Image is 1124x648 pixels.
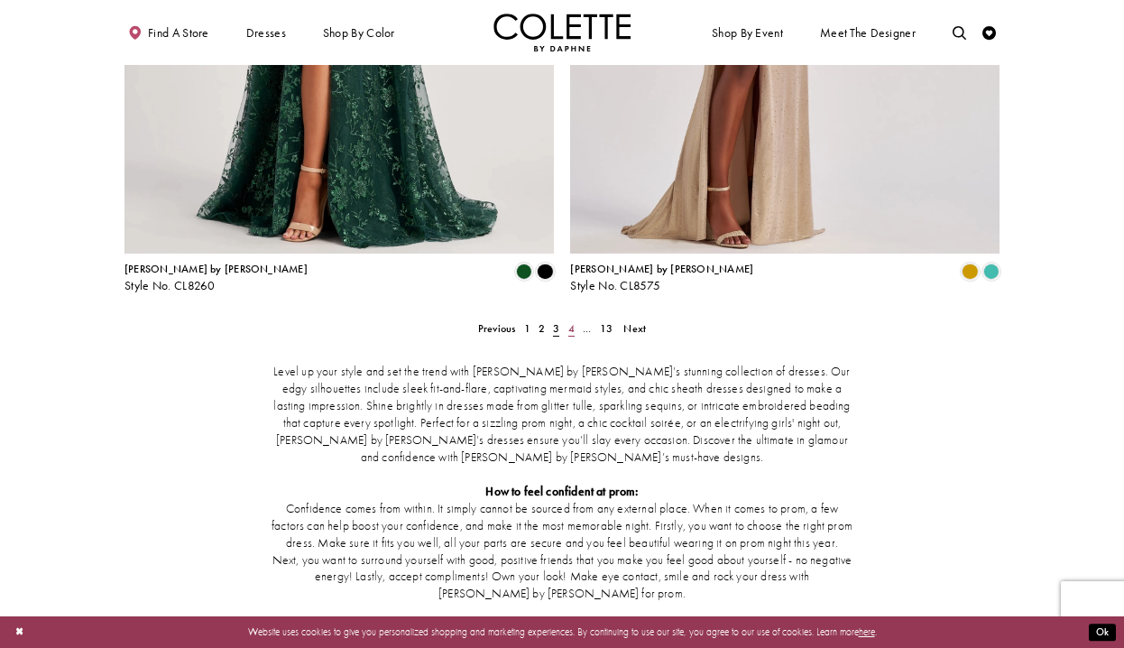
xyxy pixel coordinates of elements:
i: Black [537,264,553,280]
span: 2 [539,321,545,336]
span: Shop By Event [712,26,783,40]
a: Meet the designer [816,14,919,51]
a: 1 [520,319,534,338]
span: 13 [600,321,613,336]
span: [PERSON_NAME] by [PERSON_NAME] [124,262,308,276]
a: 2 [534,319,548,338]
span: Style No. CL8260 [124,278,216,293]
span: Previous [478,321,516,336]
span: Dresses [243,14,290,51]
span: ... [583,321,592,336]
span: 3 [553,321,559,336]
span: Current page [549,319,564,338]
i: Gold [962,264,978,280]
strong: How to feel confident at prom: [485,484,638,499]
button: Close Dialog [8,620,31,644]
a: 4 [564,319,578,338]
span: Shop By Event [708,14,786,51]
span: 1 [524,321,530,336]
span: Style No. CL8575 [570,278,660,293]
span: 4 [568,321,575,336]
span: Next [623,321,646,336]
p: Confidence comes from within. It simply cannot be sourced from any external place. When it comes ... [272,501,852,604]
a: Visit Home Page [493,14,631,51]
p: Website uses cookies to give you personalized shopping and marketing experiences. By continuing t... [98,623,1026,641]
a: Prev Page [474,319,520,338]
a: here [859,625,875,638]
span: Dresses [246,26,286,40]
i: Evergreen [516,264,532,280]
button: Submit Dialog [1089,624,1116,641]
a: Check Wishlist [979,14,1000,51]
i: Turquoise [983,264,1000,280]
a: Find a store [124,14,212,51]
a: ... [578,319,595,338]
div: Colette by Daphne Style No. CL8260 [124,264,308,292]
a: Next Page [620,319,650,338]
img: Colette by Daphne [493,14,631,51]
span: Find a store [148,26,209,40]
span: Meet the designer [820,26,916,40]
a: 13 [595,319,617,338]
div: Colette by Daphne Style No. CL8575 [570,264,753,292]
p: Level up your style and set the trend with [PERSON_NAME] by [PERSON_NAME]’s stunning collection o... [272,364,852,467]
span: Shop by color [323,26,395,40]
span: Shop by color [319,14,398,51]
a: Toggle search [949,14,970,51]
span: [PERSON_NAME] by [PERSON_NAME] [570,262,753,276]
